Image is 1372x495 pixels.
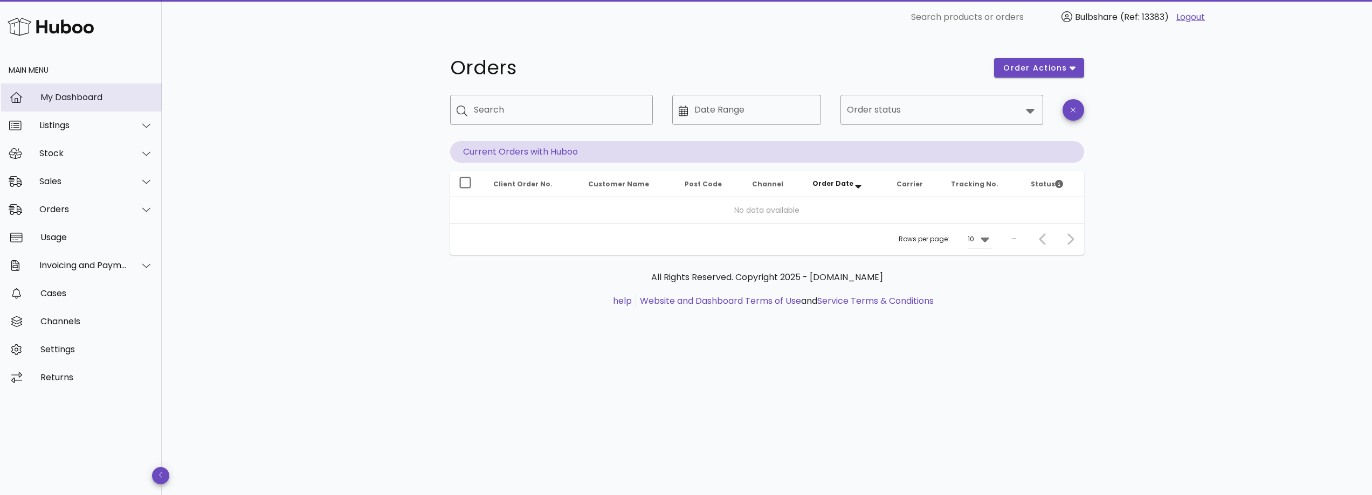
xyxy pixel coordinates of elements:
div: – [1012,234,1016,244]
a: help [613,295,632,307]
div: Order status [840,95,1043,125]
div: Sales [39,176,127,186]
th: Customer Name [580,171,677,197]
div: Channels [40,316,153,326]
span: Order Date [812,179,853,188]
span: Channel [752,179,783,189]
span: Client Order No. [493,179,553,189]
div: 10 [968,234,974,244]
td: No data available [450,197,1084,223]
div: Listings [39,120,127,130]
th: Channel [743,171,804,197]
th: Order Date: Sorted descending. Activate to remove sorting. [804,171,888,197]
a: Website and Dashboard Terms of Use [640,295,801,307]
span: (Ref: 13383) [1120,11,1169,23]
div: Stock [39,148,127,158]
button: order actions [994,58,1084,78]
div: Rows per page: [899,224,991,255]
div: My Dashboard [40,92,153,102]
th: Client Order No. [485,171,580,197]
span: Customer Name [588,179,649,189]
span: Tracking No. [951,179,998,189]
div: Orders [39,204,127,214]
div: 10Rows per page: [968,231,991,248]
div: Invoicing and Payments [39,260,127,270]
div: Cases [40,288,153,298]
span: Post Code [685,179,722,189]
th: Carrier [888,171,942,197]
a: Logout [1176,11,1205,24]
div: Returns [40,372,153,382]
div: Settings [40,344,153,354]
th: Status [1022,171,1084,197]
span: Status [1031,179,1063,189]
a: Service Terms & Conditions [817,295,934,307]
th: Post Code [676,171,743,197]
div: Usage [40,232,153,242]
p: All Rights Reserved. Copyright 2025 - [DOMAIN_NAME] [459,271,1075,284]
span: order actions [1003,62,1067,74]
li: and [636,295,934,308]
span: Bulbshare [1075,11,1118,23]
h1: Orders [450,58,982,78]
th: Tracking No. [942,171,1023,197]
img: Huboo Logo [8,15,94,38]
p: Current Orders with Huboo [450,141,1084,163]
span: Carrier [897,179,923,189]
